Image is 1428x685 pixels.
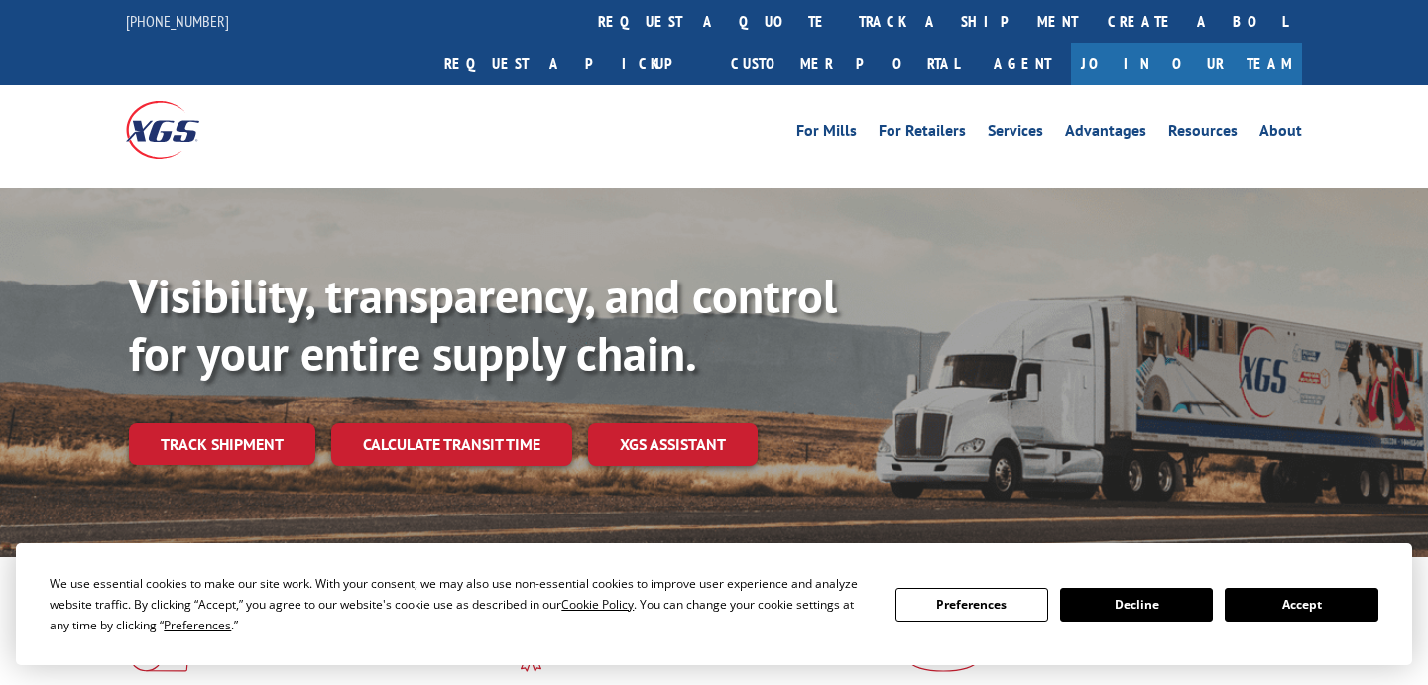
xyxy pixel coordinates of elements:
[974,43,1071,85] a: Agent
[129,265,837,384] b: Visibility, transparency, and control for your entire supply chain.
[796,123,857,145] a: For Mills
[50,573,871,635] div: We use essential cookies to make our site work. With your consent, we may also use non-essential ...
[561,596,634,613] span: Cookie Policy
[1225,588,1377,622] button: Accept
[1065,123,1146,145] a: Advantages
[1060,588,1213,622] button: Decline
[1168,123,1238,145] a: Resources
[1071,43,1302,85] a: Join Our Team
[895,588,1048,622] button: Preferences
[879,123,966,145] a: For Retailers
[988,123,1043,145] a: Services
[126,11,229,31] a: [PHONE_NUMBER]
[716,43,974,85] a: Customer Portal
[16,543,1412,665] div: Cookie Consent Prompt
[1259,123,1302,145] a: About
[129,423,315,465] a: Track shipment
[429,43,716,85] a: Request a pickup
[164,617,231,633] span: Preferences
[588,423,758,466] a: XGS ASSISTANT
[331,423,572,466] a: Calculate transit time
